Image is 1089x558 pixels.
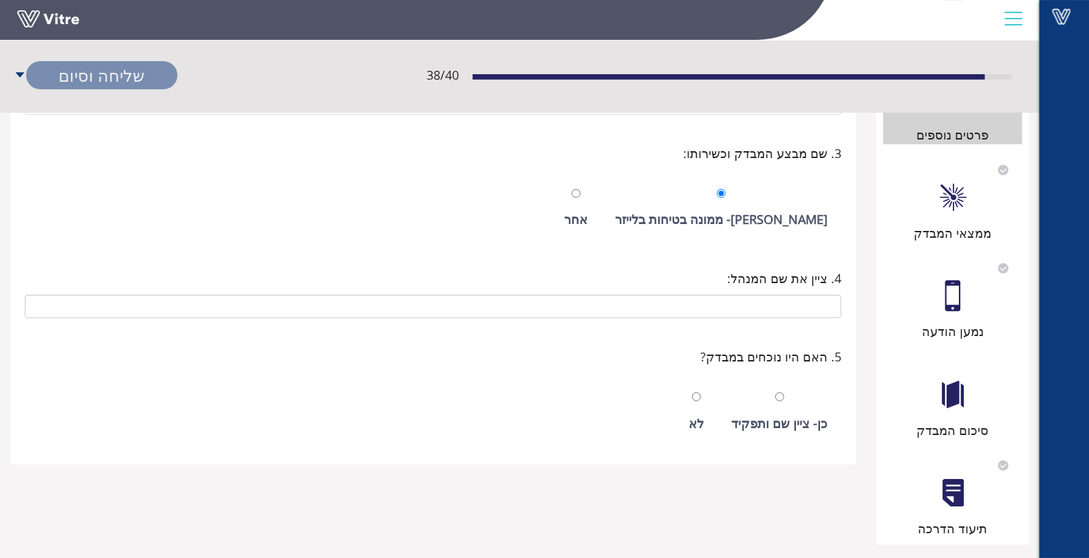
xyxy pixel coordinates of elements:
[683,144,841,163] span: 3. שם מבצע המבדק וכשירותו:
[689,414,704,433] div: לא
[700,347,841,366] span: 5. האם היו נוכחים במבדק?
[727,269,841,288] span: 4. ציין את שם המנהל:
[883,421,1022,440] div: סיכום המבדק
[14,61,26,89] span: caret-down
[883,519,1022,538] div: תיעוד הדרכה
[564,210,587,229] div: אחר
[615,210,828,229] div: [PERSON_NAME]- ממונה בטיחות בלייזר
[427,65,459,85] span: 38 / 40
[883,322,1022,341] div: נמען הודעה
[883,223,1022,243] div: ממצאי המבדק
[731,414,828,433] div: כן- ציין שם ותפקיד
[883,125,1022,144] div: פרטים נוספים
